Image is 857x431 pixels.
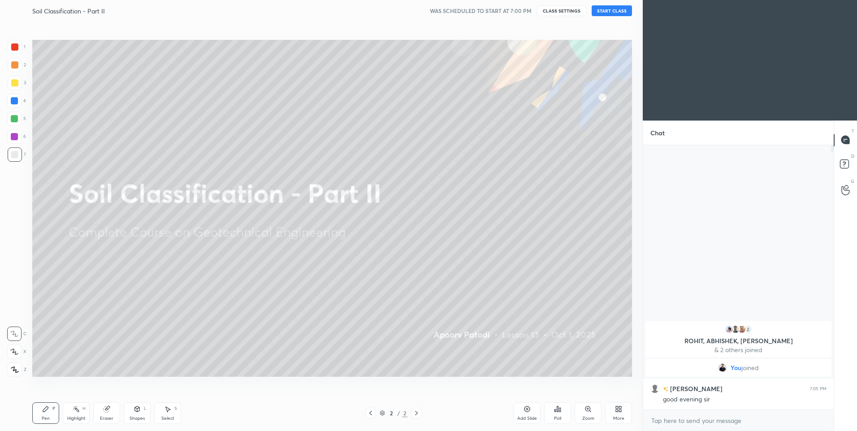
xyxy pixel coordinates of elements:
h4: Soil Classification - Part II [32,7,105,15]
div: More [613,416,624,421]
img: default.png [650,384,659,393]
div: 4 [7,94,26,108]
div: grid [643,319,834,409]
button: START CLASS [592,5,632,16]
div: Pen [42,416,50,421]
div: Add Slide [517,416,537,421]
img: 3a38f146e3464b03b24dd93f76ec5ac5.jpg [718,363,727,372]
div: 7:05 PM [810,386,827,391]
div: 3 [8,76,26,90]
p: & 2 others joined [651,346,826,353]
div: L [144,406,147,411]
img: c186aaa793624610b708eb78cdc9b798.jpg [737,325,746,334]
div: P [52,406,55,411]
button: CLASS SETTINGS [537,5,586,16]
div: 2 [387,410,396,416]
div: Zoom [582,416,594,421]
div: C [7,327,26,341]
div: Z [8,362,26,377]
div: 2 [402,409,407,417]
img: no-rating-badge.077c3623.svg [663,387,668,392]
div: Highlight [67,416,86,421]
div: Select [161,416,174,421]
img: 1f83dd5ecca0447fb8ea279416639fcc.jpg [725,325,734,334]
p: T [852,128,854,134]
div: Poll [554,416,561,421]
span: You [731,364,741,371]
p: G [851,178,854,185]
div: 5 [7,112,26,126]
h6: [PERSON_NAME] [668,384,723,393]
img: e6014d4017c3478a8bc727f8de9f7bcc.jpg [731,325,740,334]
div: H [82,406,86,411]
div: 2 [8,58,26,72]
p: ROHIT, ABHISHEK, [PERSON_NAME] [651,337,826,345]
div: / [398,410,400,416]
div: Eraser [100,416,113,421]
span: joined [741,364,759,371]
div: good evening sir [663,395,827,404]
div: 7 [8,147,26,162]
h5: WAS SCHEDULED TO START AT 7:00 PM [430,7,532,15]
div: S [174,406,177,411]
div: Shapes [130,416,145,421]
div: 1 [8,40,26,54]
p: D [851,153,854,159]
div: 6 [7,129,26,144]
p: Chat [643,121,672,145]
div: X [7,345,26,359]
div: 2 [744,325,753,334]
